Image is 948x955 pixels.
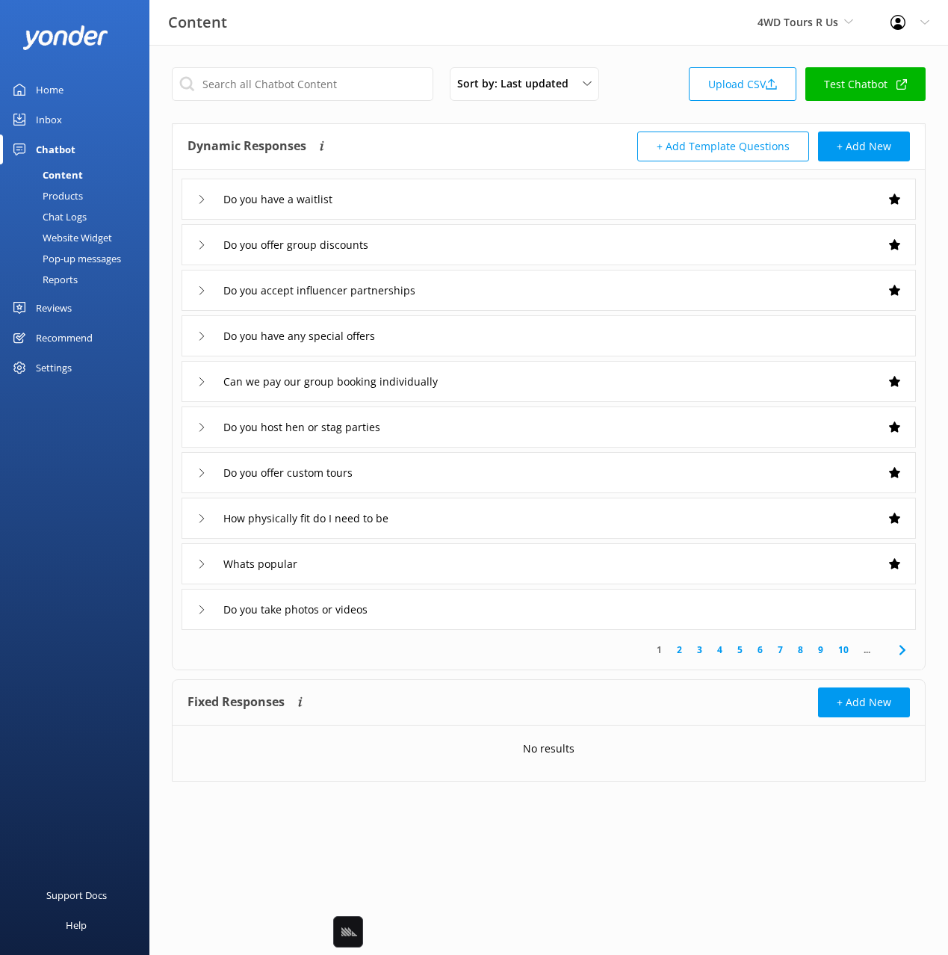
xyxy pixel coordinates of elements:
div: Home [36,75,63,105]
a: 9 [811,643,831,657]
a: 6 [750,643,770,657]
a: 5 [730,643,750,657]
div: Content [9,164,83,185]
h4: Dynamic Responses [188,132,306,161]
a: Content [9,164,149,185]
a: 1 [649,643,669,657]
div: Chatbot [36,135,75,164]
h3: Content [168,10,227,34]
a: Website Widget [9,227,149,248]
div: Support Docs [46,880,107,910]
div: Inbox [36,105,62,135]
a: 2 [669,643,690,657]
button: + Add Template Questions [637,132,809,161]
div: Products [9,185,83,206]
a: Chat Logs [9,206,149,227]
a: Pop-up messages [9,248,149,269]
a: 8 [790,643,811,657]
div: Reviews [36,293,72,323]
a: 3 [690,643,710,657]
a: 10 [831,643,856,657]
span: Sort by: Last updated [457,75,577,92]
a: 4 [710,643,730,657]
span: 4WD Tours R Us [758,15,838,29]
input: Search all Chatbot Content [172,67,433,101]
a: 7 [770,643,790,657]
a: Products [9,185,149,206]
div: Recommend [36,323,93,353]
span: ... [856,643,878,657]
div: Settings [36,353,72,383]
a: Reports [9,269,149,290]
button: + Add New [818,132,910,161]
h4: Fixed Responses [188,687,285,717]
button: + Add New [818,687,910,717]
div: Website Widget [9,227,112,248]
div: Help [66,910,87,940]
div: Reports [9,269,78,290]
img: yonder-white-logo.png [22,25,108,50]
div: Chat Logs [9,206,87,227]
a: Upload CSV [689,67,796,101]
a: Test Chatbot [805,67,926,101]
div: Pop-up messages [9,248,121,269]
p: No results [523,741,574,757]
